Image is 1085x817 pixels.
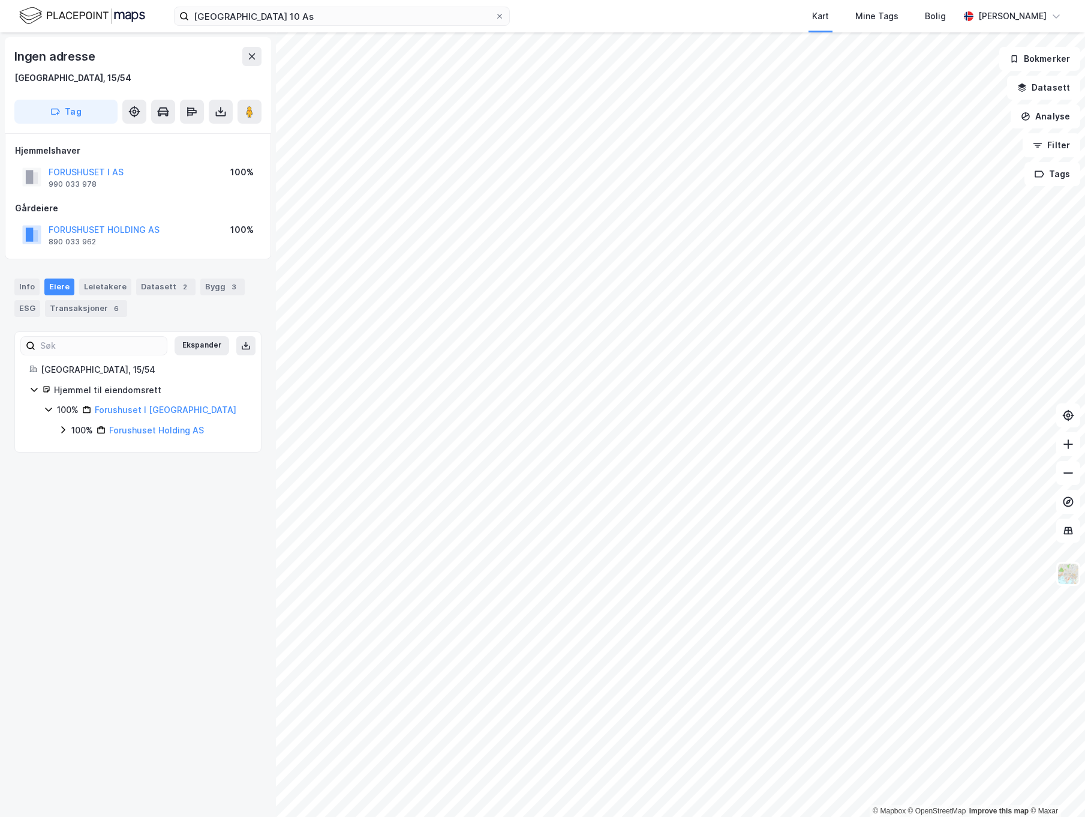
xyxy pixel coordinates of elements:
[54,383,247,397] div: Hjemmel til eiendomsrett
[200,279,245,295] div: Bygg
[35,337,167,355] input: Søk
[109,425,204,435] a: Forushuset Holding AS
[19,5,145,26] img: logo.f888ab2527a4732fd821a326f86c7f29.svg
[999,47,1080,71] button: Bokmerker
[925,9,946,23] div: Bolig
[136,279,196,295] div: Datasett
[14,100,118,124] button: Tag
[14,47,97,66] div: Ingen adresse
[230,165,254,179] div: 100%
[969,807,1029,815] a: Improve this map
[49,237,96,247] div: 890 033 962
[873,807,906,815] a: Mapbox
[49,179,97,189] div: 990 033 978
[71,423,93,438] div: 100%
[57,403,79,417] div: 100%
[1025,759,1085,817] div: Kontrollprogram for chat
[175,336,229,355] button: Ekspander
[908,807,966,815] a: OpenStreetMap
[812,9,829,23] div: Kart
[189,7,495,25] input: Søk på adresse, matrikkel, gårdeiere, leietakere eller personer
[95,405,236,415] a: Forushuset I [GEOGRAPHIC_DATA]
[14,300,40,317] div: ESG
[230,223,254,237] div: 100%
[15,143,261,158] div: Hjemmelshaver
[1023,133,1080,157] button: Filter
[1011,104,1080,128] button: Analyse
[1025,759,1085,817] iframe: Chat Widget
[978,9,1047,23] div: [PERSON_NAME]
[15,201,261,216] div: Gårdeiere
[1007,76,1080,100] button: Datasett
[14,71,131,85] div: [GEOGRAPHIC_DATA], 15/54
[855,9,898,23] div: Mine Tags
[45,300,127,317] div: Transaksjoner
[44,279,74,295] div: Eiere
[79,279,131,295] div: Leietakere
[110,303,122,315] div: 6
[14,279,40,295] div: Info
[1024,162,1080,186] button: Tags
[179,281,191,293] div: 2
[228,281,240,293] div: 3
[41,363,247,377] div: [GEOGRAPHIC_DATA], 15/54
[1057,562,1080,585] img: Z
